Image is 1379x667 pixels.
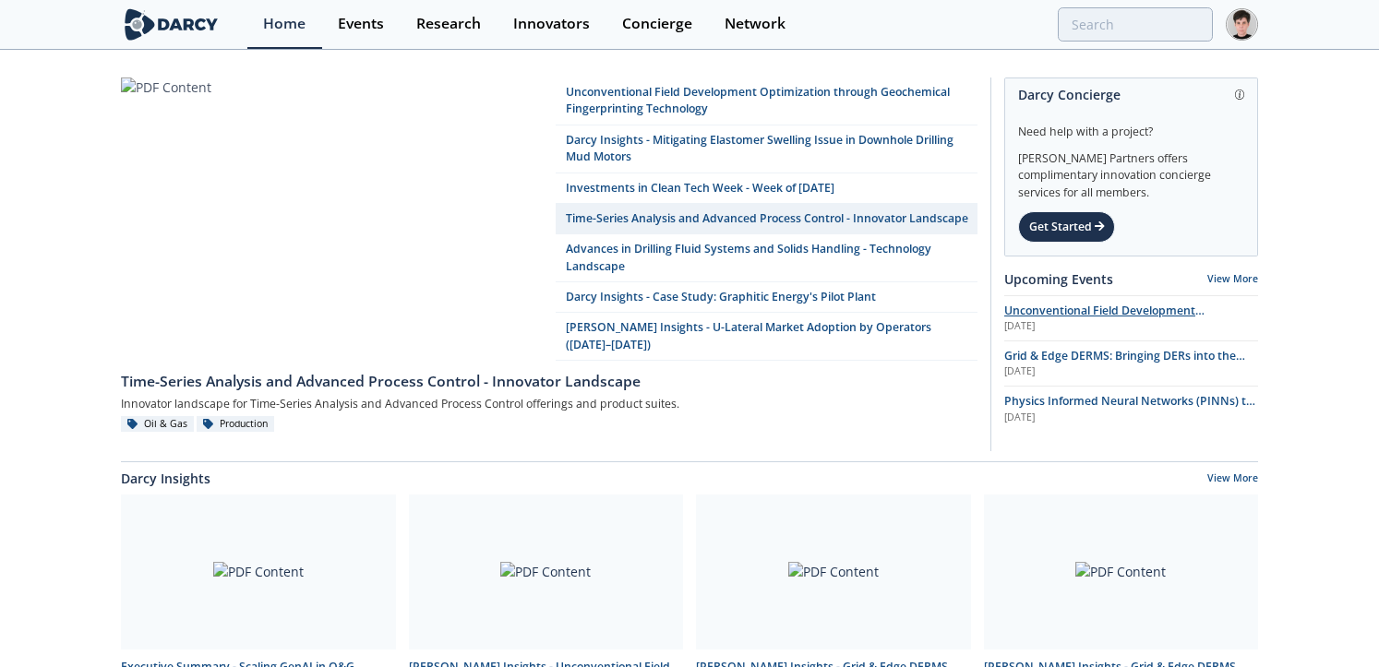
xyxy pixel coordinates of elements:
[1226,8,1258,41] img: Profile
[121,8,222,41] img: logo-wide.svg
[556,77,977,125] a: Unconventional Field Development Optimization through Geochemical Fingerprinting Technology
[1235,89,1245,100] img: information.svg
[556,282,977,313] a: Darcy Insights - Case Study: Graphitic Energy's Pilot Plant
[121,371,977,393] div: Time-Series Analysis and Advanced Process Control - Innovator Landscape
[121,469,210,488] a: Darcy Insights
[1058,7,1213,42] input: Advanced Search
[1004,303,1258,334] a: Unconventional Field Development Optimization through Geochemical Fingerprinting Technology [DATE]
[622,17,692,31] div: Concierge
[1004,393,1258,424] a: Physics Informed Neural Networks (PINNs) to Accelerate Subsurface Scenario Analysis [DATE]
[556,234,977,282] a: Advances in Drilling Fluid Systems and Solids Handling - Technology Landscape
[1004,348,1245,380] span: Grid & Edge DERMS: Bringing DERs into the Control Room
[1207,471,1258,488] a: View More
[1018,111,1244,140] div: Need help with a project?
[1004,269,1113,289] a: Upcoming Events
[263,17,306,31] div: Home
[1004,303,1205,352] span: Unconventional Field Development Optimization through Geochemical Fingerprinting Technology
[121,392,977,415] div: Innovator landscape for Time-Series Analysis and Advanced Process Control offerings and product s...
[338,17,384,31] div: Events
[1207,272,1258,285] a: View More
[1004,348,1258,379] a: Grid & Edge DERMS: Bringing DERs into the Control Room [DATE]
[556,125,977,173] a: Darcy Insights - Mitigating Elastomer Swelling Issue in Downhole Drilling Mud Motors
[556,204,977,234] a: Time-Series Analysis and Advanced Process Control - Innovator Landscape
[1018,211,1115,243] div: Get Started
[1004,393,1255,425] span: Physics Informed Neural Networks (PINNs) to Accelerate Subsurface Scenario Analysis
[1018,78,1244,111] div: Darcy Concierge
[566,84,968,118] div: Unconventional Field Development Optimization through Geochemical Fingerprinting Technology
[1018,140,1244,201] div: [PERSON_NAME] Partners offers complimentary innovation concierge services for all members.
[1004,319,1258,334] div: [DATE]
[1004,364,1258,379] div: [DATE]
[725,17,785,31] div: Network
[197,416,274,433] div: Production
[513,17,590,31] div: Innovators
[416,17,481,31] div: Research
[1004,411,1258,425] div: [DATE]
[556,173,977,204] a: Investments in Clean Tech Week - Week of [DATE]
[556,313,977,361] a: [PERSON_NAME] Insights - U-Lateral Market Adoption by Operators ([DATE]–[DATE])
[121,416,194,433] div: Oil & Gas
[121,361,977,392] a: Time-Series Analysis and Advanced Process Control - Innovator Landscape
